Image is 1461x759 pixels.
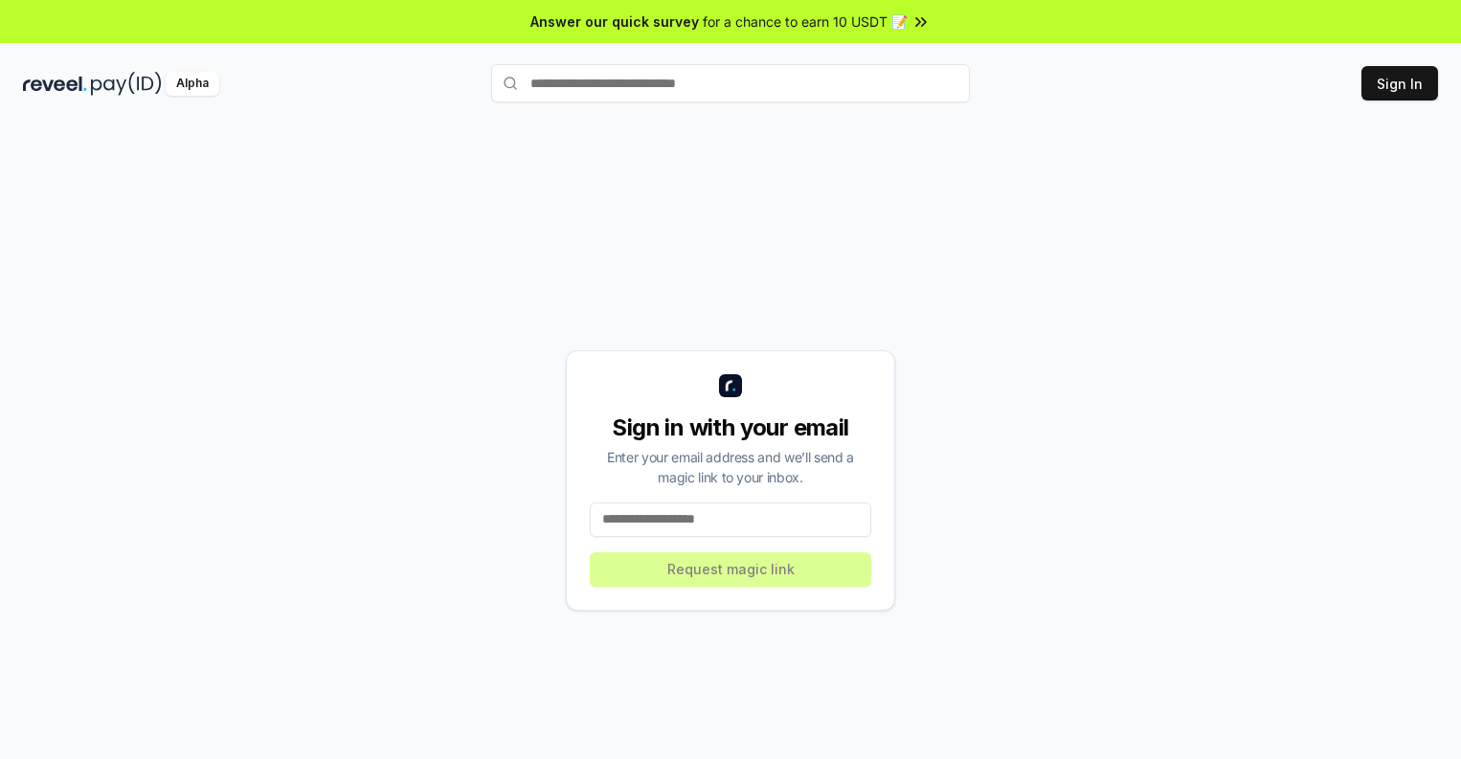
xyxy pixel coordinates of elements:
[91,72,162,96] img: pay_id
[166,72,219,96] div: Alpha
[703,11,908,32] span: for a chance to earn 10 USDT 📝
[590,447,871,487] div: Enter your email address and we’ll send a magic link to your inbox.
[719,374,742,397] img: logo_small
[23,72,87,96] img: reveel_dark
[530,11,699,32] span: Answer our quick survey
[1361,66,1438,100] button: Sign In
[590,413,871,443] div: Sign in with your email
